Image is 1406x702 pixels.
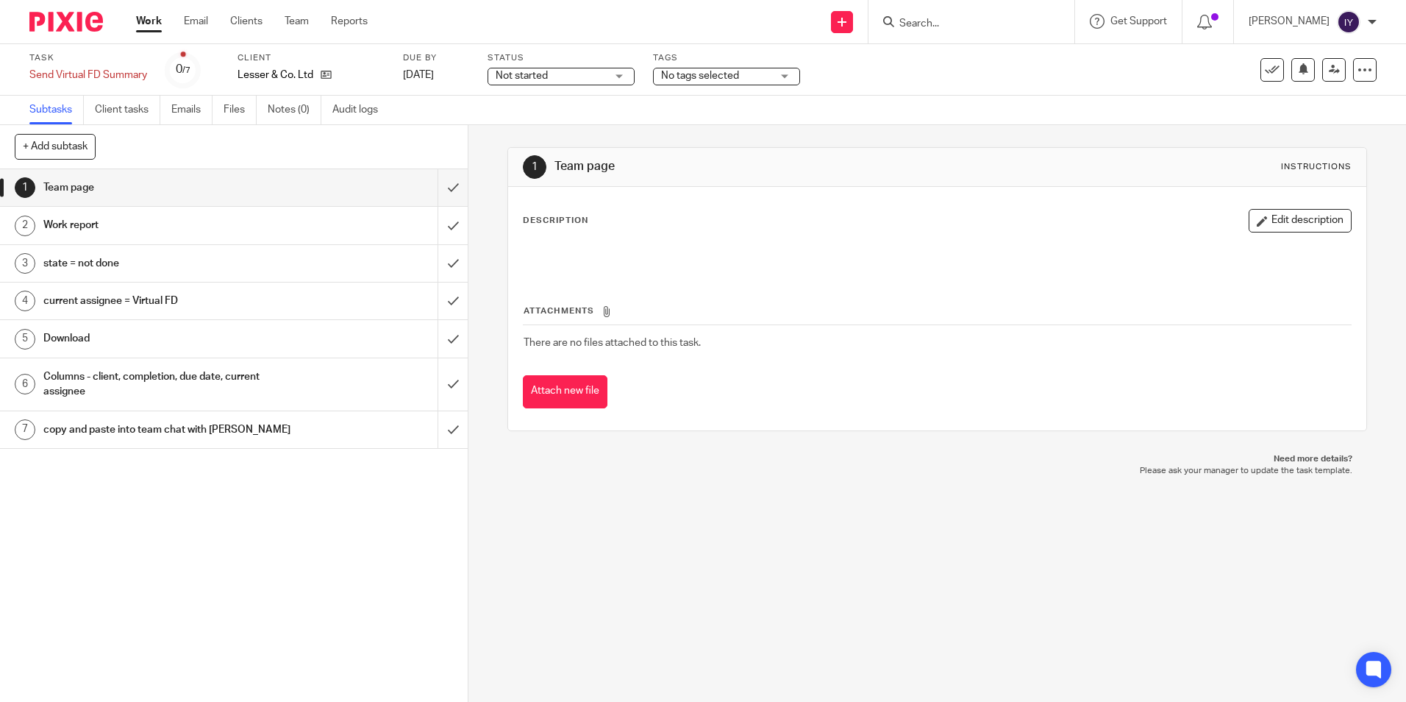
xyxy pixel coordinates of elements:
a: Email [184,14,208,29]
img: svg%3E [1337,10,1360,34]
label: Status [488,52,635,64]
div: 4 [15,291,35,311]
div: 1 [15,177,35,198]
h1: current assignee = Virtual FD [43,290,296,312]
h1: state = not done [43,252,296,274]
div: 5 [15,329,35,350]
a: Audit logs [332,96,389,124]
p: Please ask your manager to update the task template. [522,465,1352,477]
img: Pixie [29,12,103,32]
h1: copy and paste into team chat with [PERSON_NAME] [43,419,296,441]
div: Instructions [1281,161,1352,173]
label: Client [238,52,385,64]
span: Get Support [1110,16,1167,26]
span: [DATE] [403,70,434,80]
span: Not started [496,71,548,81]
div: Send Virtual FD Summary [29,68,147,82]
a: Subtasks [29,96,84,124]
label: Tags [653,52,800,64]
div: 3 [15,253,35,274]
div: 6 [15,374,35,394]
span: Attachments [524,307,594,315]
div: 0 [176,61,190,78]
a: Team [285,14,309,29]
span: No tags selected [661,71,739,81]
a: Emails [171,96,213,124]
span: There are no files attached to this task. [524,338,701,348]
button: + Add subtask [15,134,96,159]
button: Edit description [1249,209,1352,233]
p: Need more details? [522,453,1352,465]
a: Work [136,14,162,29]
h1: Columns - client, completion, due date, current assignee [43,366,296,403]
h1: Team page [43,177,296,199]
small: /7 [182,66,190,74]
p: [PERSON_NAME] [1249,14,1330,29]
a: Client tasks [95,96,160,124]
div: 1 [523,155,546,179]
h1: Work report [43,214,296,236]
a: Files [224,96,257,124]
p: Description [523,215,588,227]
a: Notes (0) [268,96,321,124]
label: Due by [403,52,469,64]
p: Lesser & Co. Ltd [238,68,313,82]
button: Attach new file [523,375,607,408]
h1: Download [43,327,296,350]
div: 7 [15,419,35,440]
div: 2 [15,216,35,236]
a: Reports [331,14,368,29]
a: Clients [230,14,263,29]
input: Search [898,18,1030,31]
h1: Team page [554,159,968,174]
label: Task [29,52,147,64]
